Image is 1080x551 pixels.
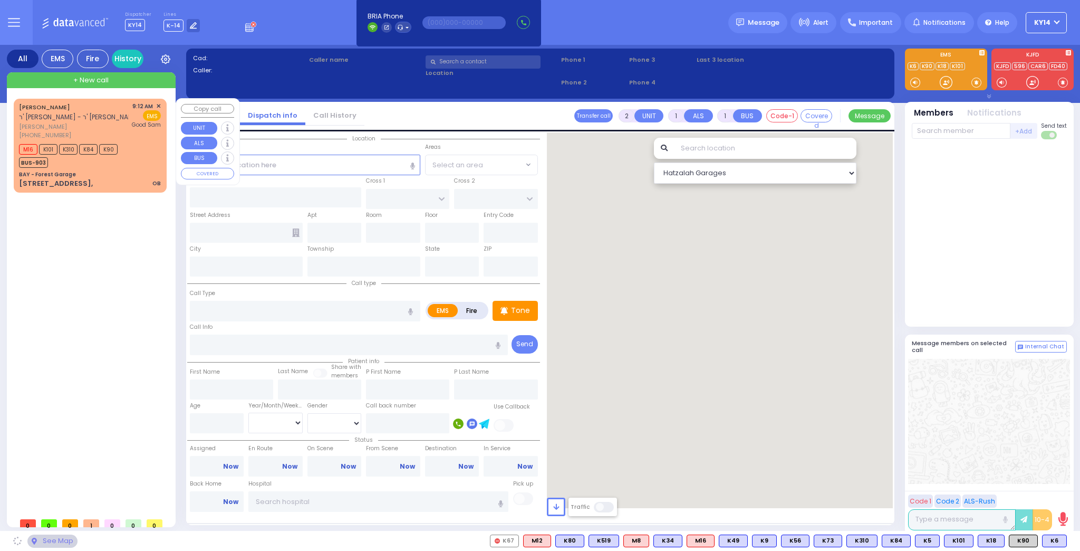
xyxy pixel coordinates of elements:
[944,535,973,547] div: BLS
[687,535,715,547] div: ALS
[278,367,308,376] label: Last Name
[1009,535,1038,547] div: K90
[495,538,500,544] img: red-radio-icon.svg
[629,78,693,87] span: Phone 4
[20,519,36,527] span: 0
[859,18,893,27] span: Important
[425,245,440,253] label: State
[801,109,832,122] button: Covered
[39,144,57,155] span: K101
[684,109,713,122] button: ALS
[944,535,973,547] div: K101
[223,497,238,507] a: Now
[1026,12,1067,33] button: KY14
[1049,62,1067,70] a: FD40
[152,179,161,187] div: OB
[400,462,415,471] a: Now
[83,519,99,527] span: 1
[292,229,300,237] span: Other building occupants
[923,18,966,27] span: Notifications
[1025,343,1064,350] span: Internal Chat
[181,104,234,114] button: Copy call
[517,462,533,471] a: Now
[19,157,48,168] span: BUS-903
[347,135,381,142] span: Location
[766,109,798,122] button: Code-1
[190,155,420,175] input: Search location here
[523,535,551,547] div: M12
[309,55,422,64] label: Caller name
[190,480,244,488] label: Back Home
[425,211,438,220] label: Floor
[428,304,458,317] label: EMS
[653,535,682,547] div: BLS
[484,211,514,220] label: Entry Code
[190,211,230,220] label: Street Address
[19,131,71,139] span: [PHONE_NUMBER]
[59,144,78,155] span: K310
[920,62,934,70] a: K90
[193,66,306,75] label: Caller:
[781,535,809,547] div: K56
[366,177,385,185] label: Cross 1
[697,55,792,64] label: Last 3 location
[512,335,538,354] button: Send
[1042,535,1067,547] div: K6
[132,102,153,110] span: 9:12 AM
[193,54,306,63] label: Cad:
[366,402,416,410] label: Call back number
[426,69,558,78] label: Location
[458,462,474,471] a: Now
[490,535,519,547] div: K67
[555,535,584,547] div: K80
[908,62,919,70] a: K6
[426,55,541,69] input: Search a contact
[132,121,161,129] span: Good Sam
[523,535,551,547] div: ALS
[126,519,141,527] span: 0
[950,62,965,70] a: K101
[331,372,358,379] span: members
[425,143,441,151] label: Areas
[7,50,38,68] div: All
[719,535,748,547] div: BLS
[125,12,151,18] label: Dispatcher
[112,50,143,68] a: History
[1018,345,1023,350] img: comment-alt.png
[752,535,777,547] div: BLS
[908,495,933,508] button: Code 1
[1034,18,1050,27] span: KY14
[589,535,619,547] div: BLS
[1015,341,1067,353] button: Internal Chat
[19,122,129,131] span: [PERSON_NAME]
[190,368,220,376] label: First Name
[422,16,506,29] input: (000)000-00000
[147,519,162,527] span: 0
[181,122,217,135] button: UNIT
[962,495,997,508] button: ALS-Rush
[143,110,161,121] span: EMS
[19,112,140,121] span: ר' [PERSON_NAME] - ר' [PERSON_NAME]
[748,17,779,28] span: Message
[555,535,584,547] div: BLS
[719,535,748,547] div: K49
[307,402,327,410] label: Gender
[912,123,1010,139] input: Search member
[432,160,483,170] span: Select an area
[623,535,649,547] div: ALS KJ
[248,444,303,453] label: En Route
[994,62,1011,70] a: KJFD
[368,12,411,21] span: BRIA Phone
[629,55,693,64] span: Phone 3
[574,109,613,122] button: Transfer call
[454,368,489,376] label: P Last Name
[99,144,118,155] span: K90
[240,110,305,120] a: Dispatch info
[484,245,491,253] label: ZIP
[41,519,57,527] span: 0
[995,18,1009,27] span: Help
[104,519,120,527] span: 0
[814,535,842,547] div: K73
[19,178,93,189] div: [STREET_ADDRESS],
[190,245,201,253] label: City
